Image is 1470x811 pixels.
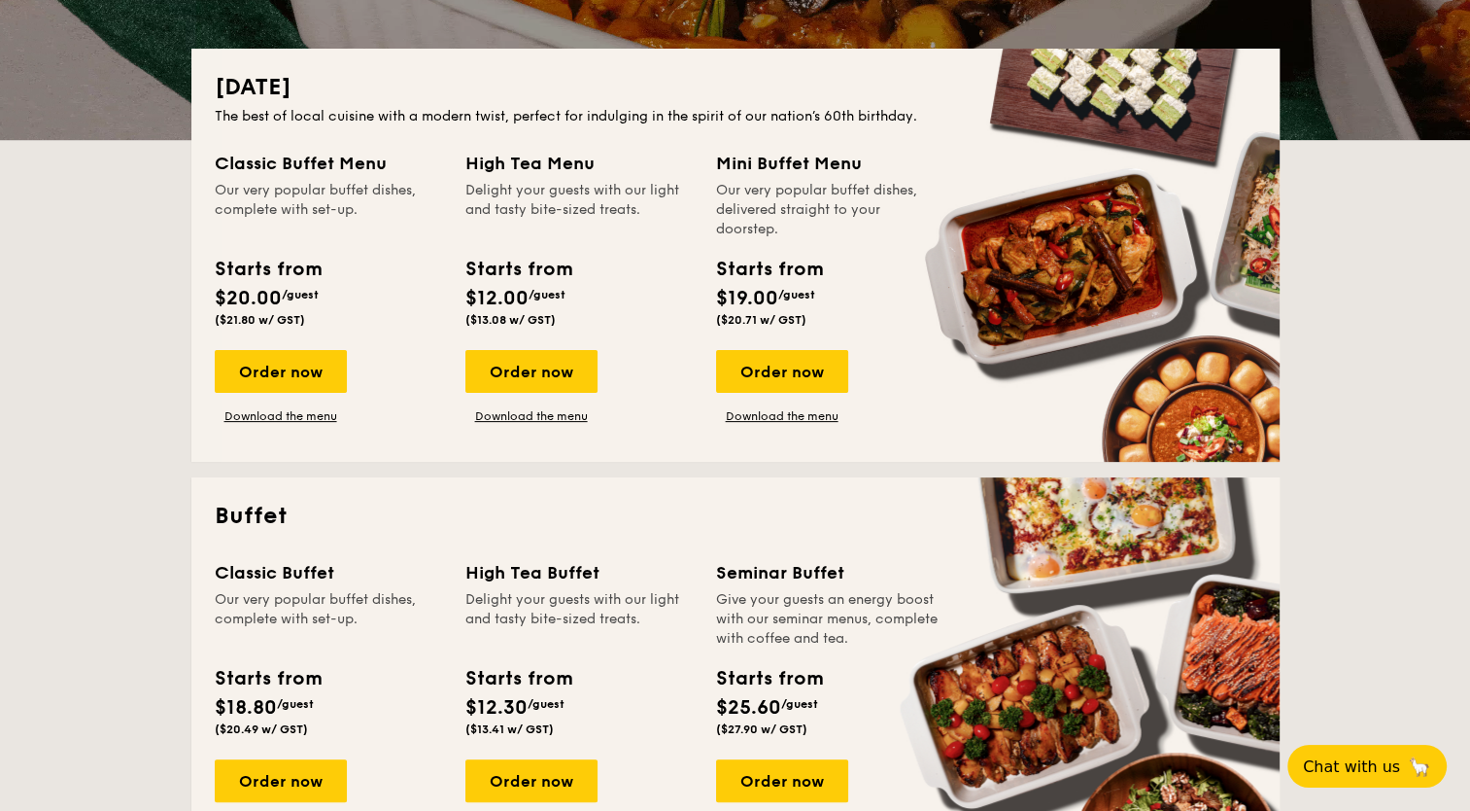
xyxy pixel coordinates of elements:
span: ($27.90 w/ GST) [716,723,807,736]
div: Starts from [716,664,822,693]
span: ($20.71 w/ GST) [716,313,806,327]
div: Starts from [465,664,571,693]
div: Starts from [716,255,822,284]
div: Order now [465,350,598,393]
span: $20.00 [215,287,282,310]
div: The best of local cuisine with a modern twist, perfect for indulging in the spirit of our nation’... [215,107,1256,126]
div: Order now [716,350,848,393]
span: /guest [528,697,564,711]
div: Give your guests an energy boost with our seminar menus, complete with coffee and tea. [716,590,943,649]
div: Classic Buffet Menu [215,150,442,177]
div: Order now [215,350,347,393]
a: Download the menu [465,408,598,424]
span: ($13.08 w/ GST) [465,313,556,327]
span: $19.00 [716,287,778,310]
div: Our very popular buffet dishes, complete with set-up. [215,181,442,239]
span: ($21.80 w/ GST) [215,313,305,327]
span: /guest [277,697,314,711]
span: 🦙 [1408,756,1431,778]
span: ($20.49 w/ GST) [215,723,308,736]
div: Starts from [215,255,321,284]
div: Starts from [215,664,321,693]
span: /guest [529,288,565,301]
div: High Tea Menu [465,150,693,177]
button: Chat with us🦙 [1287,745,1447,788]
span: $18.80 [215,696,277,720]
h2: Buffet [215,501,1256,532]
a: Download the menu [215,408,347,424]
div: Delight your guests with our light and tasty bite-sized treats. [465,590,693,649]
div: Our very popular buffet dishes, complete with set-up. [215,590,442,649]
span: Chat with us [1303,758,1400,776]
h2: [DATE] [215,72,1256,103]
span: $12.30 [465,696,528,720]
span: /guest [282,288,319,301]
div: Our very popular buffet dishes, delivered straight to your doorstep. [716,181,943,239]
span: $12.00 [465,287,529,310]
div: High Tea Buffet [465,559,693,586]
div: Order now [465,759,598,802]
div: Classic Buffet [215,559,442,586]
div: Order now [716,759,848,802]
div: Delight your guests with our light and tasty bite-sized treats. [465,181,693,239]
div: Seminar Buffet [716,559,943,586]
div: Mini Buffet Menu [716,150,943,177]
span: $25.60 [716,696,781,720]
a: Download the menu [716,408,848,424]
span: /guest [778,288,815,301]
span: ($13.41 w/ GST) [465,723,554,736]
div: Starts from [465,255,571,284]
span: /guest [781,697,818,711]
div: Order now [215,759,347,802]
